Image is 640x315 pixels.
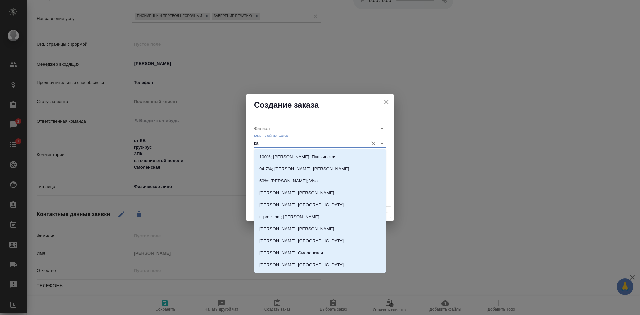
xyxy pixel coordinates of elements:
button: close [381,97,391,107]
p: [PERSON_NAME]; [PERSON_NAME] [259,226,334,232]
p: 50%; [PERSON_NAME]; Visa [259,178,318,184]
p: r_pm r_pm; [PERSON_NAME] [259,214,319,220]
p: 100%; [PERSON_NAME]; Пушкинская [259,154,337,160]
button: Open [377,124,387,133]
h2: Создание заказа [254,100,386,110]
button: Close [377,139,387,148]
p: 94.7%; [PERSON_NAME]; [PERSON_NAME] [259,166,349,172]
label: Клиентский менеджер [254,134,288,137]
p: [PERSON_NAME]; [PERSON_NAME] [259,190,334,196]
button: Очистить [369,139,378,148]
p: [PERSON_NAME]; [GEOGRAPHIC_DATA] [259,238,344,244]
p: [PERSON_NAME]; Смоленская [259,250,323,256]
p: [PERSON_NAME]; [GEOGRAPHIC_DATA] [259,202,344,208]
p: [PERSON_NAME]; [GEOGRAPHIC_DATA] [259,262,344,268]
